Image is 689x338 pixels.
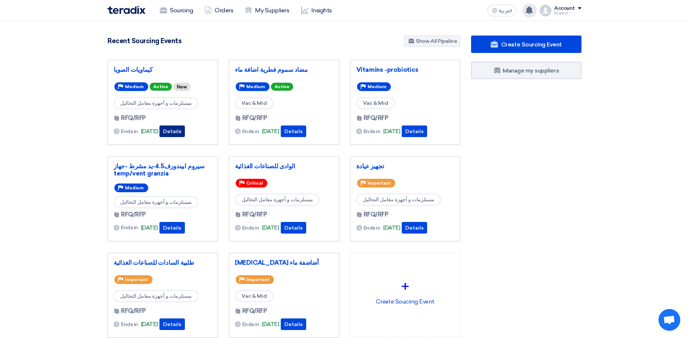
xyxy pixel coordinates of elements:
[141,224,158,232] span: [DATE]
[125,277,148,282] span: Important
[281,222,306,234] button: Details
[159,222,185,234] button: Details
[154,3,199,18] a: Sourcing
[356,276,454,297] div: +
[281,318,306,330] button: Details
[114,97,198,109] span: مستلزمات و أجهزة معامل التحاليل
[246,277,269,282] span: Important
[364,128,381,135] span: Ends in
[141,320,158,329] span: [DATE]
[658,309,680,331] a: Open chat
[356,97,395,109] span: Vac & Mid
[235,194,320,206] span: مستلزمات و أجهزة معامل التحاليل
[114,259,212,266] a: طلبية السادات للصناعات الغذائية
[368,181,391,186] span: Important
[235,290,273,302] span: Vac & Mid
[540,5,551,16] img: profile_test.png
[262,320,279,329] span: [DATE]
[121,224,138,231] span: Ends in
[281,125,306,137] button: Details
[271,83,293,91] span: Active
[235,259,333,266] a: [MEDICAL_DATA] أضاضفة ماء
[141,127,158,136] span: [DATE]
[114,66,212,73] a: كيماويات الصويا
[121,321,138,328] span: Ends in
[364,224,381,232] span: Ends in
[242,128,259,135] span: Ends in
[242,321,259,328] span: Ends in
[159,125,185,137] button: Details
[108,37,181,45] h4: Recent Sourcing Events
[159,318,185,330] button: Details
[356,194,441,206] span: مستلزمات و أجهزة معامل التحاليل
[402,125,427,137] button: Details
[368,84,386,89] span: Medium
[356,162,454,170] a: تجهيز عيادة
[242,210,267,219] span: RFQ/RFP
[262,224,279,232] span: [DATE]
[554,5,575,12] div: Account
[554,11,581,15] div: Khaled
[364,210,389,219] span: RFQ/RFP
[402,222,427,234] button: Details
[501,41,562,48] span: Create Sourcing Event
[262,127,279,136] span: [DATE]
[242,307,267,316] span: RFQ/RFP
[125,185,144,190] span: Medium
[246,181,263,186] span: Critical
[364,114,389,123] span: RFQ/RFP
[383,127,400,136] span: [DATE]
[108,6,145,14] img: Teradix logo
[499,8,512,13] span: العربية
[114,162,212,177] a: سيروم ابيندورف4.5-يد مشرط -جهاز temp/vent granzia
[114,290,198,302] span: مستلزمات و أجهزة معامل التحاليل
[199,3,239,18] a: Orders
[404,36,460,47] a: Show All Pipeline
[383,224,400,232] span: [DATE]
[242,114,267,123] span: RFQ/RFP
[114,196,198,208] span: مستلزمات و أجهزة معامل التحاليل
[487,5,516,16] button: العربية
[239,3,295,18] a: My Suppliers
[125,84,144,89] span: Medium
[173,83,191,91] div: New
[121,210,146,219] span: RFQ/RFP
[295,3,338,18] a: Insights
[235,162,333,170] a: الوادى للصناعات الغذائية
[356,66,454,73] a: Vitamins -probiotics
[121,114,146,123] span: RFQ/RFP
[246,84,265,89] span: Medium
[150,83,172,91] span: Active
[121,128,138,135] span: Ends in
[235,97,273,109] span: Vac & Mid
[471,62,581,79] a: Manage my suppliers
[235,66,333,73] a: مضاد سموم فطرية اضافة ماء
[356,259,454,323] div: Create Soucring Event
[121,307,146,316] span: RFQ/RFP
[242,224,259,232] span: Ends in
